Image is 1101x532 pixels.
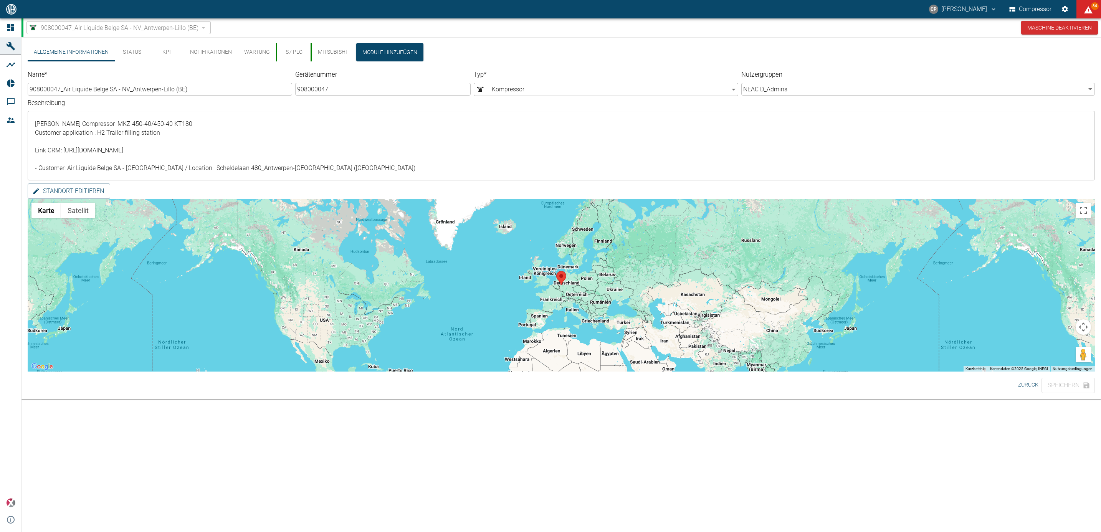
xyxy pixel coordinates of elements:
button: Module hinzufügen [356,43,423,61]
label: Gerätenummer [295,70,427,79]
a: 908000047_Air Liquide Belge SA - NV_Antwerpen-Lillo (BE) [28,23,198,32]
img: Xplore Logo [6,498,15,507]
textarea: [PERSON_NAME] Compressor_MKZ 450-40/450-40 KT180 Customer application : H2 Trailer filling statio... [33,117,1089,174]
button: Notifikationen [184,43,238,61]
img: logo [5,4,17,14]
label: Beschreibung [28,98,828,107]
input: Gerätenummer [295,83,471,96]
button: Standort editieren [28,183,110,199]
button: Mitsubishi [311,43,353,61]
input: Name [28,83,292,96]
button: Allgemeine Informationen [28,43,115,61]
div: NEAC D_Admins [741,83,1095,96]
span: 84 [1091,2,1099,10]
button: Wartung [238,43,276,61]
button: Zurück [1015,378,1041,392]
button: Maschine deaktivieren [1021,21,1098,35]
button: Compressor [1008,2,1053,16]
button: KPI [149,43,184,61]
button: S7 PLC [276,43,311,61]
button: christoph.palm@neuman-esser.com [928,2,998,16]
div: CP [929,5,938,14]
label: Nutzergruppen [741,70,1007,79]
label: Typ * [474,70,672,79]
button: Einstellungen [1058,2,1072,16]
span: 908000047_Air Liquide Belge SA - NV_Antwerpen-Lillo (BE) [41,23,198,32]
button: Status [115,43,149,61]
label: Name * [28,70,226,79]
span: Kompressor [476,85,729,94]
